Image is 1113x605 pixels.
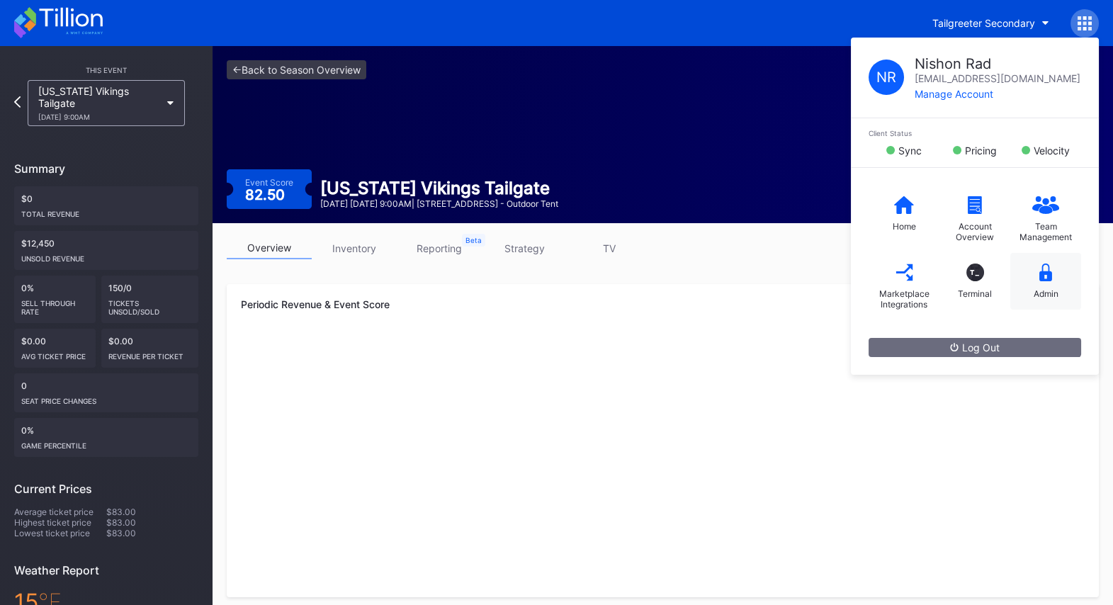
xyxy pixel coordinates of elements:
div: $0.00 [101,329,199,368]
a: strategy [482,237,567,259]
div: [US_STATE] Vikings Tailgate [320,178,558,198]
div: [DATE] [DATE] 9:00AM | [STREET_ADDRESS] - Outdoor Tent [320,198,558,209]
div: $0.00 [14,329,96,368]
div: Terminal [958,288,992,299]
div: Team Management [1017,221,1074,242]
div: N R [869,60,904,95]
div: Manage Account [915,88,1080,100]
div: [US_STATE] Vikings Tailgate [38,85,160,121]
div: 0 [14,373,198,412]
div: Periodic Revenue & Event Score [241,298,1085,310]
a: inventory [312,237,397,259]
div: [DATE] 9:00AM [38,113,160,121]
div: 0% [14,276,96,323]
div: Event Score [245,177,293,188]
div: Nishon Rad [915,55,1080,72]
div: $83.00 [106,528,198,538]
div: Avg ticket price [21,346,89,361]
div: Average ticket price [14,507,106,517]
div: Tailgreeter Secondary [932,17,1035,29]
div: 150/0 [101,276,199,323]
div: $0 [14,186,198,225]
div: 0% [14,418,198,457]
a: TV [567,237,652,259]
div: 82.50 [245,188,288,202]
div: Sell Through Rate [21,293,89,316]
div: Home [893,221,916,232]
svg: Chart title [241,477,1084,583]
div: Unsold Revenue [21,249,191,263]
div: Game percentile [21,436,191,450]
div: Account Overview [947,221,1003,242]
button: Log Out [869,338,1081,357]
a: overview [227,237,312,259]
div: Marketplace Integrations [876,288,932,310]
button: Tailgreeter Secondary [922,10,1060,36]
svg: Chart title [241,335,1084,477]
div: T_ [966,264,984,281]
div: Client Status [869,129,1081,137]
div: Log Out [950,341,1000,354]
div: Current Prices [14,482,198,496]
div: Admin [1034,288,1058,299]
div: $83.00 [106,507,198,517]
div: Weather Report [14,563,198,577]
div: Lowest ticket price [14,528,106,538]
div: Sync [898,145,922,157]
div: seat price changes [21,391,191,405]
a: <-Back to Season Overview [227,60,366,79]
div: Revenue per ticket [108,346,192,361]
div: Highest ticket price [14,517,106,528]
div: [EMAIL_ADDRESS][DOMAIN_NAME] [915,72,1080,84]
div: This Event [14,66,198,74]
div: $83.00 [106,517,198,528]
div: Total Revenue [21,204,191,218]
a: reporting [397,237,482,259]
div: Summary [14,162,198,176]
div: $12,450 [14,231,198,270]
div: Pricing [965,145,997,157]
div: Tickets Unsold/Sold [108,293,192,316]
div: Velocity [1034,145,1070,157]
